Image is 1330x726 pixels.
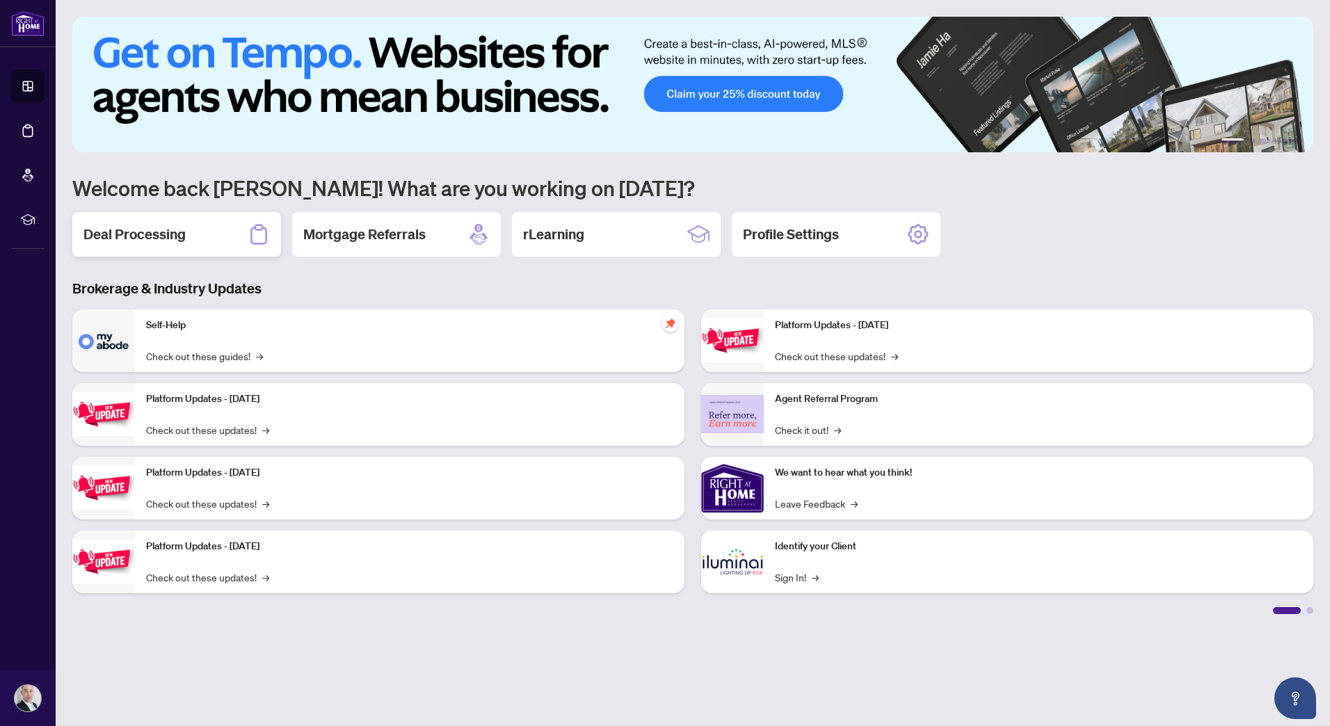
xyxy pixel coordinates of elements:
[146,496,269,511] a: Check out these updates!→
[1272,138,1277,144] button: 4
[775,422,841,437] a: Check it out!→
[701,318,764,362] img: Platform Updates - June 23, 2025
[701,395,764,433] img: Agent Referral Program
[146,465,673,481] p: Platform Updates - [DATE]
[146,570,269,585] a: Check out these updates!→
[256,348,263,364] span: →
[775,392,1302,407] p: Agent Referral Program
[146,539,673,554] p: Platform Updates - [DATE]
[72,392,135,436] img: Platform Updates - September 16, 2025
[775,318,1302,333] p: Platform Updates - [DATE]
[812,570,819,585] span: →
[11,10,45,36] img: logo
[146,422,269,437] a: Check out these updates!→
[72,309,135,372] img: Self-Help
[15,685,41,711] img: Profile Icon
[775,539,1302,554] p: Identify your Client
[262,570,269,585] span: →
[851,496,858,511] span: →
[743,225,839,244] h2: Profile Settings
[1294,138,1299,144] button: 6
[523,225,584,244] h2: rLearning
[146,348,263,364] a: Check out these guides!→
[1221,138,1244,144] button: 1
[1249,138,1255,144] button: 2
[146,392,673,407] p: Platform Updates - [DATE]
[262,422,269,437] span: →
[72,279,1313,298] h3: Brokerage & Industry Updates
[146,318,673,333] p: Self-Help
[701,531,764,593] img: Identify your Client
[72,540,135,583] img: Platform Updates - July 8, 2025
[775,348,898,364] a: Check out these updates!→
[1260,138,1266,144] button: 3
[1274,677,1316,719] button: Open asap
[72,466,135,510] img: Platform Updates - July 21, 2025
[662,315,679,332] span: pushpin
[83,225,186,244] h2: Deal Processing
[1283,138,1288,144] button: 5
[891,348,898,364] span: →
[775,570,819,585] a: Sign In!→
[72,175,1313,201] h1: Welcome back [PERSON_NAME]! What are you working on [DATE]?
[72,17,1313,152] img: Slide 0
[303,225,426,244] h2: Mortgage Referrals
[775,496,858,511] a: Leave Feedback→
[701,457,764,519] img: We want to hear what you think!
[775,465,1302,481] p: We want to hear what you think!
[834,422,841,437] span: →
[262,496,269,511] span: →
